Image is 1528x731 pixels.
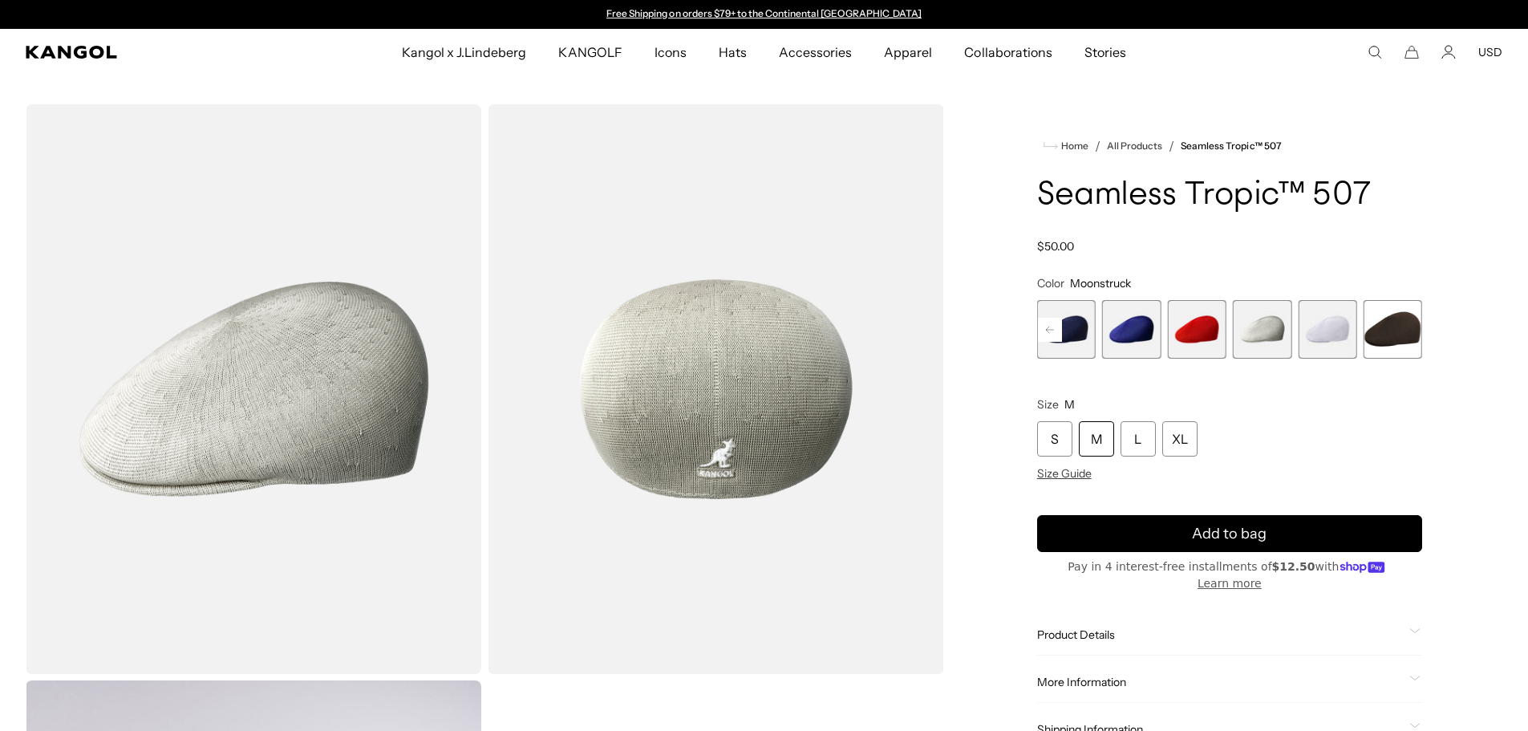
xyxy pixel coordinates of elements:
[26,104,481,674] img: color-moonstruck
[868,29,948,75] a: Apparel
[1079,421,1114,457] div: M
[1162,421,1198,457] div: XL
[1037,300,1096,359] label: Navy
[1162,136,1174,156] li: /
[1037,675,1403,689] span: More Information
[1037,515,1422,552] button: Add to bag
[1364,300,1422,359] label: Brown
[1298,300,1356,359] div: 11 of 12
[1233,300,1291,359] div: 10 of 12
[703,29,763,75] a: Hats
[386,29,543,75] a: Kangol x J.Lindeberg
[1064,397,1075,412] span: M
[1037,239,1074,254] span: $50.00
[1167,300,1226,359] label: Scarlet
[884,29,932,75] span: Apparel
[1102,300,1161,359] div: 8 of 12
[1037,397,1059,412] span: Size
[763,29,868,75] a: Accessories
[1058,140,1088,152] span: Home
[779,29,852,75] span: Accessories
[964,29,1052,75] span: Collaborations
[402,29,527,75] span: Kangol x J.Lindeberg
[1070,276,1131,290] span: Moonstruck
[1037,627,1403,642] span: Product Details
[542,29,638,75] a: KANGOLF
[1167,300,1226,359] div: 9 of 12
[1037,136,1422,156] nav: breadcrumbs
[655,29,687,75] span: Icons
[1068,29,1142,75] a: Stories
[1107,140,1162,152] a: All Products
[599,8,930,21] div: 1 of 2
[488,104,943,674] img: color-moonstruck
[1088,136,1100,156] li: /
[1181,140,1282,152] a: Seamless Tropic™ 507
[1084,29,1126,75] span: Stories
[1037,178,1422,213] h1: Seamless Tropic™ 507
[599,8,930,21] slideshow-component: Announcement bar
[1037,421,1072,457] div: S
[26,46,265,59] a: Kangol
[1044,139,1088,153] a: Home
[606,7,922,19] a: Free Shipping on orders $79+ to the Continental [GEOGRAPHIC_DATA]
[638,29,703,75] a: Icons
[948,29,1068,75] a: Collaborations
[719,29,747,75] span: Hats
[1233,300,1291,359] label: Moonstruck
[1368,45,1382,59] summary: Search here
[1441,45,1456,59] a: Account
[1364,300,1422,359] div: 12 of 12
[1192,523,1267,545] span: Add to bag
[1298,300,1356,359] label: White
[1478,45,1502,59] button: USD
[599,8,930,21] div: Announcement
[1404,45,1419,59] button: Cart
[1037,300,1096,359] div: 7 of 12
[1102,300,1161,359] label: Starry Blue
[1037,276,1064,290] span: Color
[1037,466,1092,481] span: Size Guide
[558,29,622,75] span: KANGOLF
[1121,421,1156,457] div: L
